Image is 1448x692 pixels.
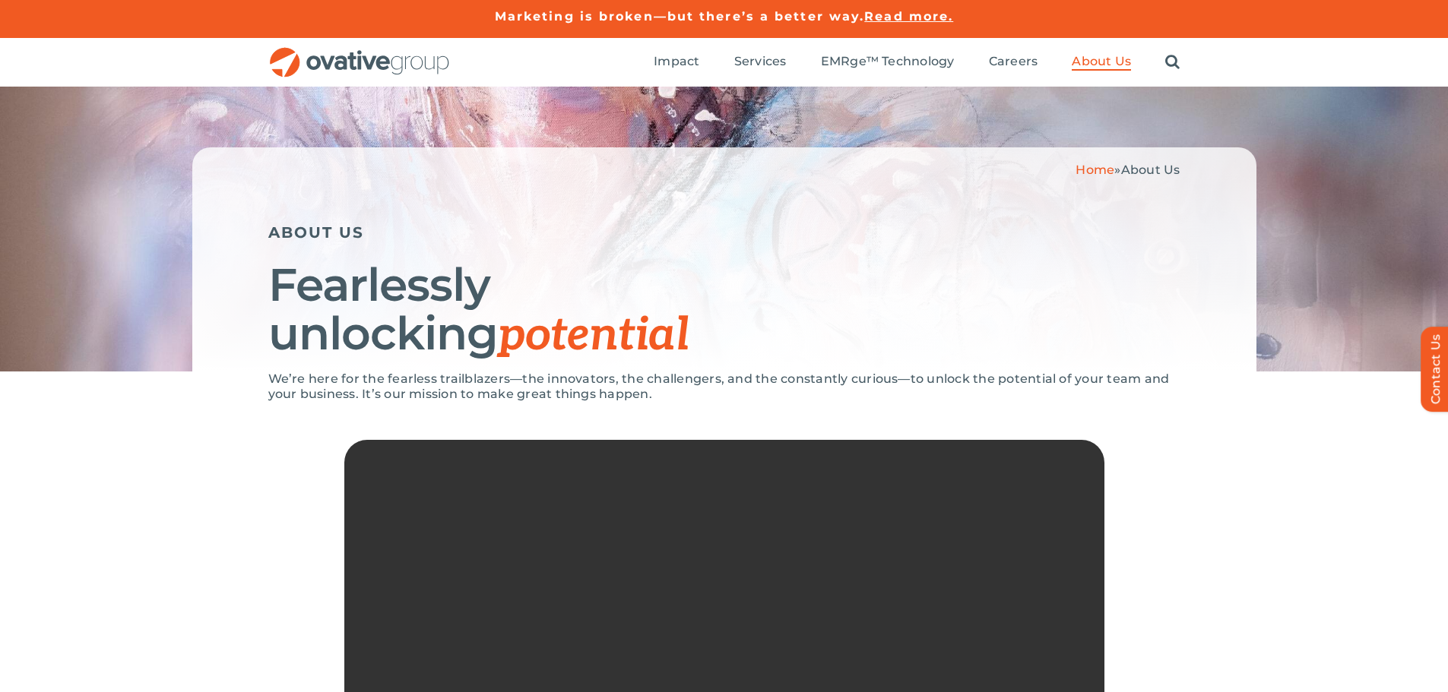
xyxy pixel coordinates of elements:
[1076,163,1114,177] a: Home
[495,9,865,24] a: Marketing is broken—but there’s a better way.
[654,54,699,69] span: Impact
[1072,54,1131,69] span: About Us
[821,54,955,69] span: EMRge™ Technology
[654,38,1180,87] nav: Menu
[1072,54,1131,71] a: About Us
[734,54,787,69] span: Services
[268,46,451,60] a: OG_Full_horizontal_RGB
[654,54,699,71] a: Impact
[268,261,1180,360] h1: Fearlessly unlocking
[268,223,1180,242] h5: ABOUT US
[1121,163,1180,177] span: About Us
[821,54,955,71] a: EMRge™ Technology
[268,371,1180,402] p: We’re here for the fearless trailblazers—the innovators, the challengers, and the constantly curi...
[1165,54,1180,71] a: Search
[864,9,953,24] a: Read more.
[498,308,689,363] span: potential
[989,54,1038,69] span: Careers
[1076,163,1180,177] span: »
[989,54,1038,71] a: Careers
[734,54,787,71] a: Services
